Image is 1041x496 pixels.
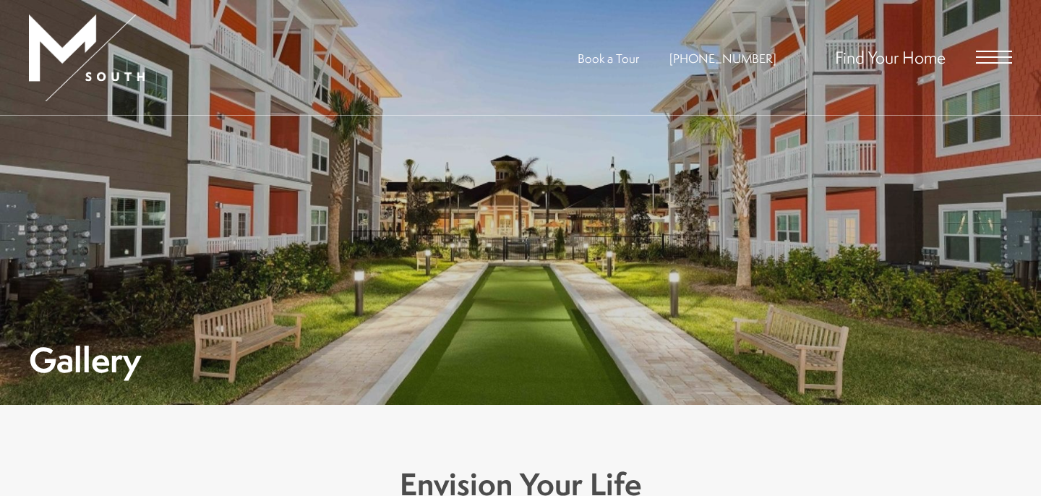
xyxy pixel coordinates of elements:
span: [PHONE_NUMBER] [669,50,776,67]
img: MSouth [29,14,145,101]
a: Find Your Home [835,46,946,69]
button: Open Menu [976,51,1012,64]
a: Book a Tour [578,50,639,67]
a: Call Us at 813-570-8014 [669,50,776,67]
h1: Gallery [29,343,141,376]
